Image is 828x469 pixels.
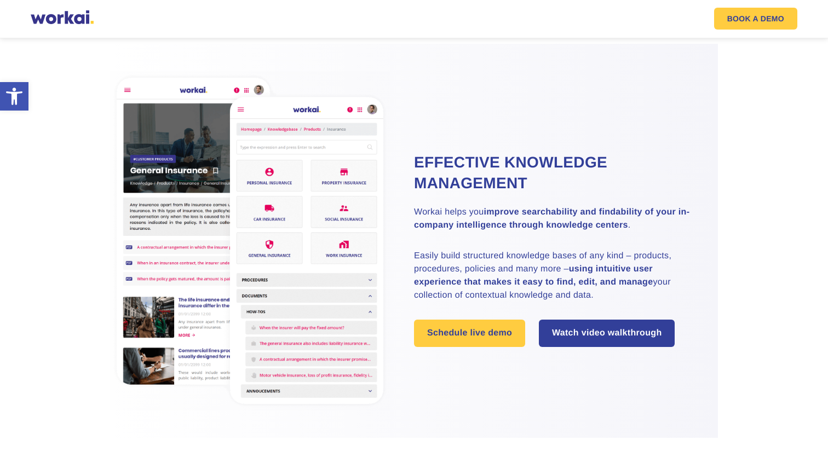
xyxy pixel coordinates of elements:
[414,320,525,347] a: Schedule live demo
[539,320,675,347] a: Watch video walkthrough
[414,206,691,232] p: Workai helps you .
[414,152,691,194] h2: Effective knowledge management
[714,8,797,30] a: BOOK A DEMO
[414,250,691,302] p: Easily build structured knowledge bases of any kind – products, procedures, policies and many mor...
[414,207,689,230] strong: improve searchability and findability of your in-company intelligence through knowledge centers
[414,264,653,287] strong: using intuitive user experience that makes it easy to find, edit, and manage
